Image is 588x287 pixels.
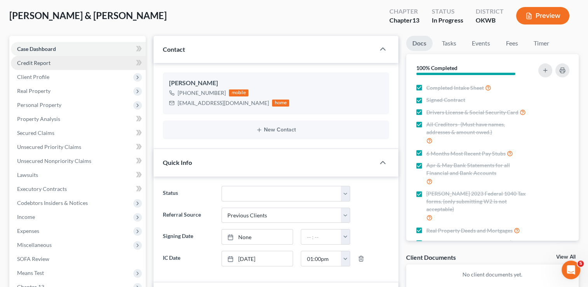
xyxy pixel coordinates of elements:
[426,239,529,262] span: Certificates of Title for all vehicles (Cars, Boats, RVs, ATVs, Ect...) If its in your name, we n...
[11,154,146,168] a: Unsecured Nonpriority Claims
[556,254,576,260] a: View All
[562,261,580,279] iframe: Intercom live chat
[11,252,146,266] a: SOFA Review
[17,73,49,80] span: Client Profile
[159,186,217,201] label: Status
[17,241,52,248] span: Miscellaneous
[301,251,341,266] input: -- : --
[17,185,67,192] span: Executory Contracts
[578,261,584,267] span: 5
[426,96,465,104] span: Signed Contract
[17,199,88,206] span: Codebtors Insiders & Notices
[406,36,433,51] a: Docs
[11,182,146,196] a: Executory Contracts
[17,101,61,108] span: Personal Property
[301,229,341,244] input: -- : --
[17,213,35,220] span: Income
[436,36,462,51] a: Tasks
[163,159,192,166] span: Quick Info
[272,100,289,107] div: home
[17,143,81,150] span: Unsecured Priority Claims
[426,150,506,157] span: 6 Months Most Recent Pay Stubs
[389,16,419,25] div: Chapter
[159,208,217,223] label: Referral Source
[17,59,51,66] span: Credit Report
[432,7,463,16] div: Status
[11,126,146,140] a: Secured Claims
[406,253,456,261] div: Client Documents
[466,36,496,51] a: Events
[11,112,146,126] a: Property Analysis
[17,115,60,122] span: Property Analysis
[222,229,293,244] a: None
[163,45,185,53] span: Contact
[159,229,217,245] label: Signing Date
[169,127,383,133] button: New Contact
[426,121,529,136] span: All Creditors- (Must have names, addresses & amount owed.)
[426,227,513,234] span: Real Property Deeds and Mortgages
[426,161,529,177] span: Apr & May Bank Statements for all Financial and Bank Accounts
[159,251,217,266] label: IC Date
[476,7,504,16] div: District
[389,7,419,16] div: Chapter
[11,56,146,70] a: Credit Report
[426,190,529,213] span: [PERSON_NAME] 2023 Federal 1040 Tax forms. (only submitting W2 is not acceptable)
[499,36,524,51] a: Fees
[516,7,569,24] button: Preview
[17,129,54,136] span: Secured Claims
[178,99,269,107] div: [EMAIL_ADDRESS][DOMAIN_NAME]
[527,36,555,51] a: Timer
[11,168,146,182] a: Lawsuits
[11,140,146,154] a: Unsecured Priority Claims
[17,171,38,178] span: Lawsuits
[412,271,572,278] p: No client documents yet.
[412,16,419,24] span: 13
[17,227,39,234] span: Expenses
[17,87,51,94] span: Real Property
[229,89,248,96] div: mobile
[17,157,91,164] span: Unsecured Nonpriority Claims
[9,10,167,21] span: [PERSON_NAME] & [PERSON_NAME]
[432,16,463,25] div: In Progress
[178,89,226,97] div: [PHONE_NUMBER]
[11,42,146,56] a: Case Dashboard
[222,251,293,266] a: [DATE]
[426,108,518,116] span: Drivers License & Social Security Card
[17,45,56,52] span: Case Dashboard
[169,79,383,88] div: [PERSON_NAME]
[476,16,504,25] div: OKWB
[416,65,457,71] strong: 100% Completed
[426,84,484,92] span: Completed Intake Sheet
[17,269,44,276] span: Means Test
[17,255,49,262] span: SOFA Review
